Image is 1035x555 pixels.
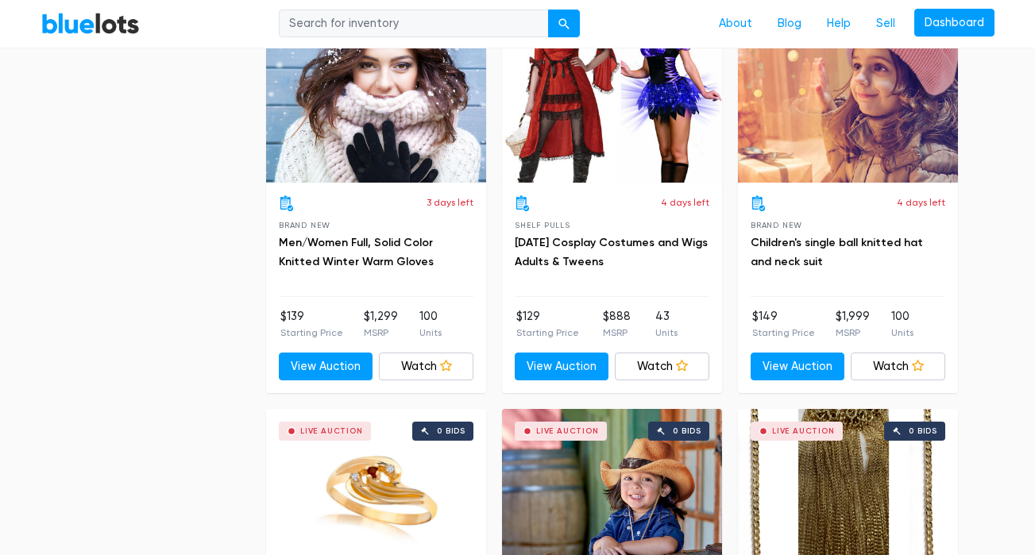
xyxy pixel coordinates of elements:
[516,326,579,340] p: Starting Price
[891,308,913,340] li: 100
[536,427,599,435] div: Live Auction
[655,308,678,340] li: 43
[751,353,845,381] a: View Auction
[851,353,945,381] a: Watch
[419,308,442,340] li: 100
[41,12,140,35] a: BlueLots
[897,195,945,210] p: 4 days left
[863,9,908,39] a: Sell
[515,236,708,268] a: [DATE] Cosplay Costumes and Wigs Adults & Tweens
[706,9,765,39] a: About
[615,353,709,381] a: Watch
[515,353,609,381] a: View Auction
[914,9,994,37] a: Dashboard
[516,308,579,340] li: $129
[836,308,870,340] li: $1,999
[279,221,330,229] span: Brand New
[419,326,442,340] p: Units
[772,427,835,435] div: Live Auction
[437,427,465,435] div: 0 bids
[279,236,434,268] a: Men/Women Full, Solid Color Knitted Winter Warm Gloves
[279,10,549,38] input: Search for inventory
[814,9,863,39] a: Help
[751,236,923,268] a: Children's single ball knitted hat and neck suit
[655,326,678,340] p: Units
[909,427,937,435] div: 0 bids
[751,221,802,229] span: Brand New
[427,195,473,210] p: 3 days left
[364,308,398,340] li: $1,299
[364,326,398,340] p: MSRP
[765,9,814,39] a: Blog
[673,427,701,435] div: 0 bids
[279,353,373,381] a: View Auction
[752,326,815,340] p: Starting Price
[603,326,631,340] p: MSRP
[836,326,870,340] p: MSRP
[891,326,913,340] p: Units
[379,353,473,381] a: Watch
[661,195,709,210] p: 4 days left
[280,326,343,340] p: Starting Price
[752,308,815,340] li: $149
[266,16,486,183] a: Live Auction 0 bids
[738,16,958,183] a: Live Auction 0 bids
[515,221,570,229] span: Shelf Pulls
[280,308,343,340] li: $139
[502,16,722,183] a: Live Auction 0 bids
[300,427,363,435] div: Live Auction
[603,308,631,340] li: $888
